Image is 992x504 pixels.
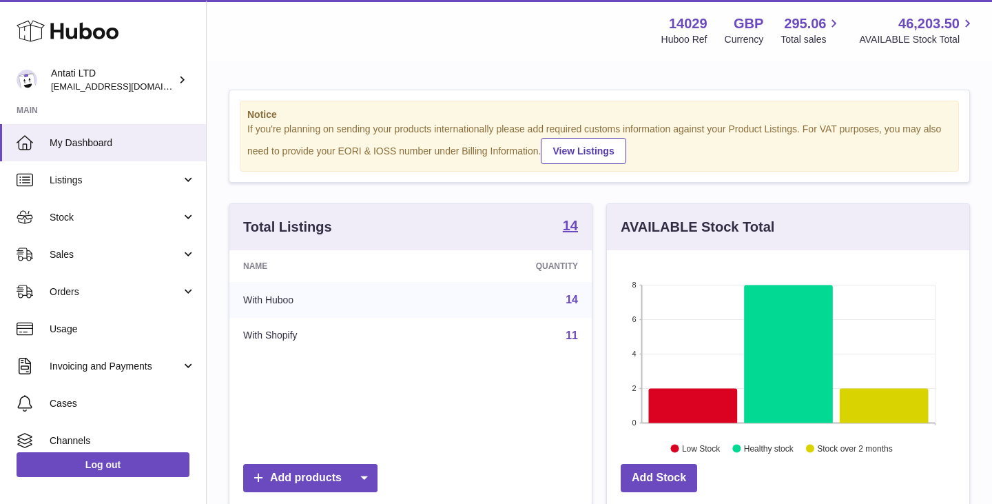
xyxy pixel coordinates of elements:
[247,108,951,121] strong: Notice
[682,443,721,453] text: Low Stock
[784,14,826,33] span: 295.06
[621,218,774,236] h3: AVAILABLE Stock Total
[51,81,203,92] span: [EMAIL_ADDRESS][DOMAIN_NAME]
[632,419,636,427] text: 0
[563,219,578,235] a: 14
[50,285,181,299] span: Orders
[50,397,196,410] span: Cases
[50,323,196,336] span: Usage
[247,123,951,164] div: If you're planning on sending your products internationally please add required customs informati...
[621,464,697,492] a: Add Stock
[817,443,892,453] text: Stock over 2 months
[229,318,425,354] td: With Shopify
[563,219,578,232] strong: 14
[51,67,175,93] div: Antati LTD
[632,350,636,358] text: 4
[898,14,960,33] span: 46,203.50
[566,294,578,305] a: 14
[632,384,636,392] text: 2
[859,33,975,46] span: AVAILABLE Stock Total
[50,434,196,447] span: Channels
[734,14,763,33] strong: GBP
[744,443,794,453] text: Healthy stock
[17,70,37,90] img: toufic@antatiskin.com
[50,174,181,187] span: Listings
[229,250,425,282] th: Name
[229,282,425,318] td: With Huboo
[243,218,332,236] h3: Total Listings
[632,281,636,289] text: 8
[859,14,975,46] a: 46,203.50 AVAILABLE Stock Total
[781,33,842,46] span: Total sales
[50,211,181,224] span: Stock
[669,14,707,33] strong: 14029
[17,452,189,477] a: Log out
[725,33,764,46] div: Currency
[661,33,707,46] div: Huboo Ref
[781,14,842,46] a: 295.06 Total sales
[425,250,592,282] th: Quantity
[50,248,181,261] span: Sales
[50,137,196,150] span: My Dashboard
[541,138,626,164] a: View Listings
[632,315,636,323] text: 6
[243,464,378,492] a: Add products
[50,360,181,373] span: Invoicing and Payments
[566,330,578,341] a: 11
